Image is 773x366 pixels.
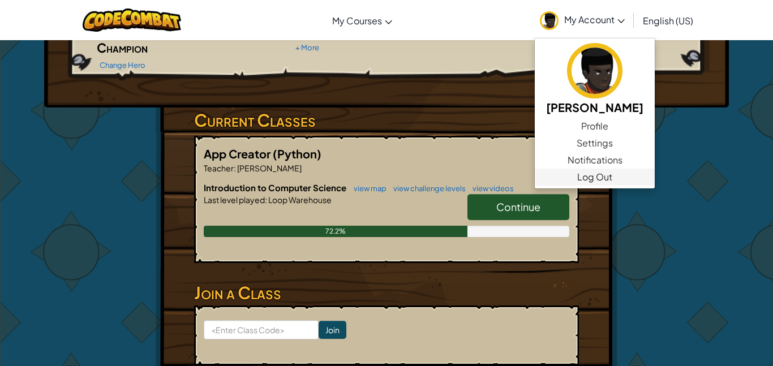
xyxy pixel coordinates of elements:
[204,226,467,237] div: 72.2%
[535,152,655,169] a: Notifications
[295,43,319,52] a: + More
[100,61,145,70] a: Change Hero
[535,118,655,135] a: Profile
[327,5,398,36] a: My Courses
[265,195,267,205] span: :
[234,163,236,173] span: :
[267,195,332,205] span: Loop Warehouse
[204,163,234,173] span: Teacher
[637,5,699,36] a: English (US)
[568,153,622,167] span: Notifications
[204,320,319,339] input: <Enter Class Code>
[204,195,265,205] span: Last level played
[83,8,182,32] img: CodeCombat logo
[567,43,622,98] img: avatar
[540,11,559,30] img: avatar
[534,2,630,38] a: My Account
[535,135,655,152] a: Settings
[467,184,514,193] a: view videos
[236,163,302,173] span: [PERSON_NAME]
[496,200,540,213] span: Continue
[643,15,693,27] span: English (US)
[194,107,579,133] h3: Current Classes
[97,40,148,55] span: Champion
[204,182,348,193] span: Introduction to Computer Science
[204,147,273,161] span: App Creator
[535,41,655,118] a: [PERSON_NAME]
[564,14,625,25] span: My Account
[194,280,579,305] h3: Join a Class
[388,184,466,193] a: view challenge levels
[332,15,382,27] span: My Courses
[319,321,346,339] input: Join
[535,169,655,186] a: Log Out
[546,98,643,116] h5: [PERSON_NAME]
[273,147,321,161] span: (Python)
[348,184,386,193] a: view map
